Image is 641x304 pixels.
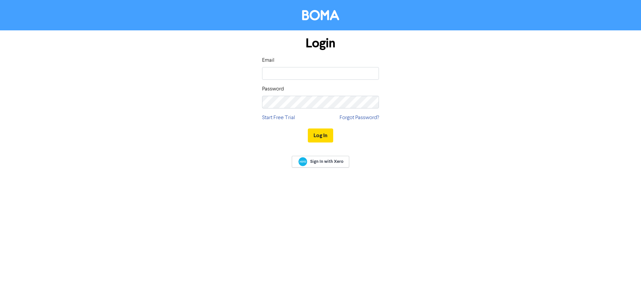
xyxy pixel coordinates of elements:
a: Sign In with Xero [292,156,349,168]
label: Email [262,56,274,64]
button: Log In [308,128,333,142]
img: Xero logo [298,157,307,166]
span: Sign In with Xero [310,159,344,165]
label: Password [262,85,284,93]
a: Forgot Password? [340,114,379,122]
a: Start Free Trial [262,114,295,122]
h1: Login [262,36,379,51]
img: BOMA Logo [302,10,339,20]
